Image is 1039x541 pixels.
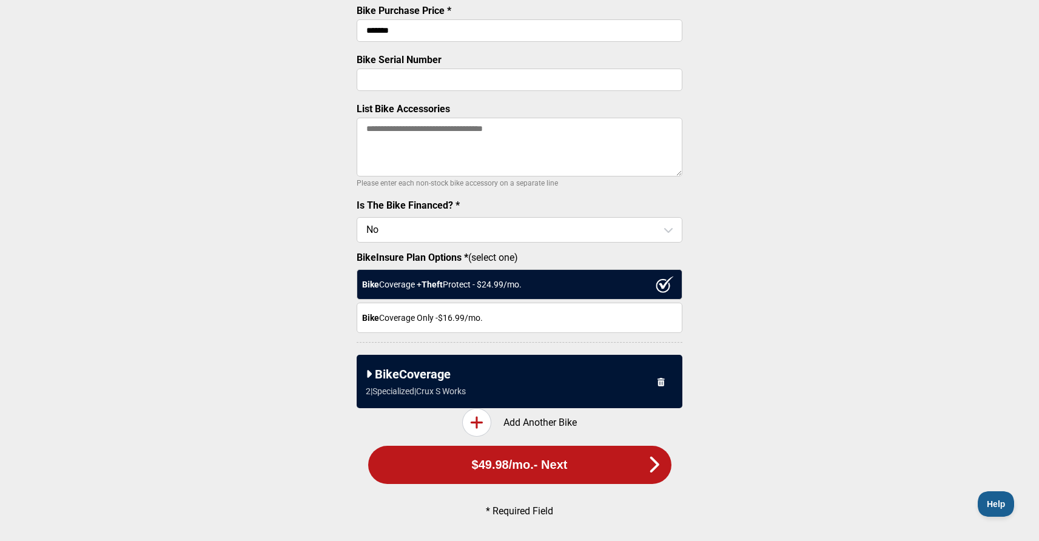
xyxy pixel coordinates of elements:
label: Bike Purchase Price * [357,5,451,16]
label: Is The Bike Financed? * [357,200,460,211]
p: Please enter each non-stock bike accessory on a separate line [357,176,682,190]
strong: Bike [362,280,379,289]
iframe: Toggle Customer Support [978,491,1015,517]
label: Bike Serial Number [357,54,442,66]
div: Coverage Only - $16.99 /mo. [357,303,682,333]
label: (select one) [357,252,682,263]
img: ux1sgP1Haf775SAghJI38DyDlYP+32lKFAAAAAElFTkSuQmCC [656,276,674,293]
div: BikeCoverage [366,367,673,381]
label: List Bike Accessories [357,103,450,115]
strong: BikeInsure Plan Options * [357,252,468,263]
div: Add Another Bike [357,408,682,437]
span: /mo. [509,458,534,472]
strong: Bike [362,313,379,323]
button: $49.98/mo.- Next [368,446,671,484]
p: * Required Field [377,505,662,517]
div: 2 | Specialized | Crux S Works [366,386,466,396]
strong: Theft [422,280,443,289]
div: Coverage + Protect - $ 24.99 /mo. [357,269,682,300]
